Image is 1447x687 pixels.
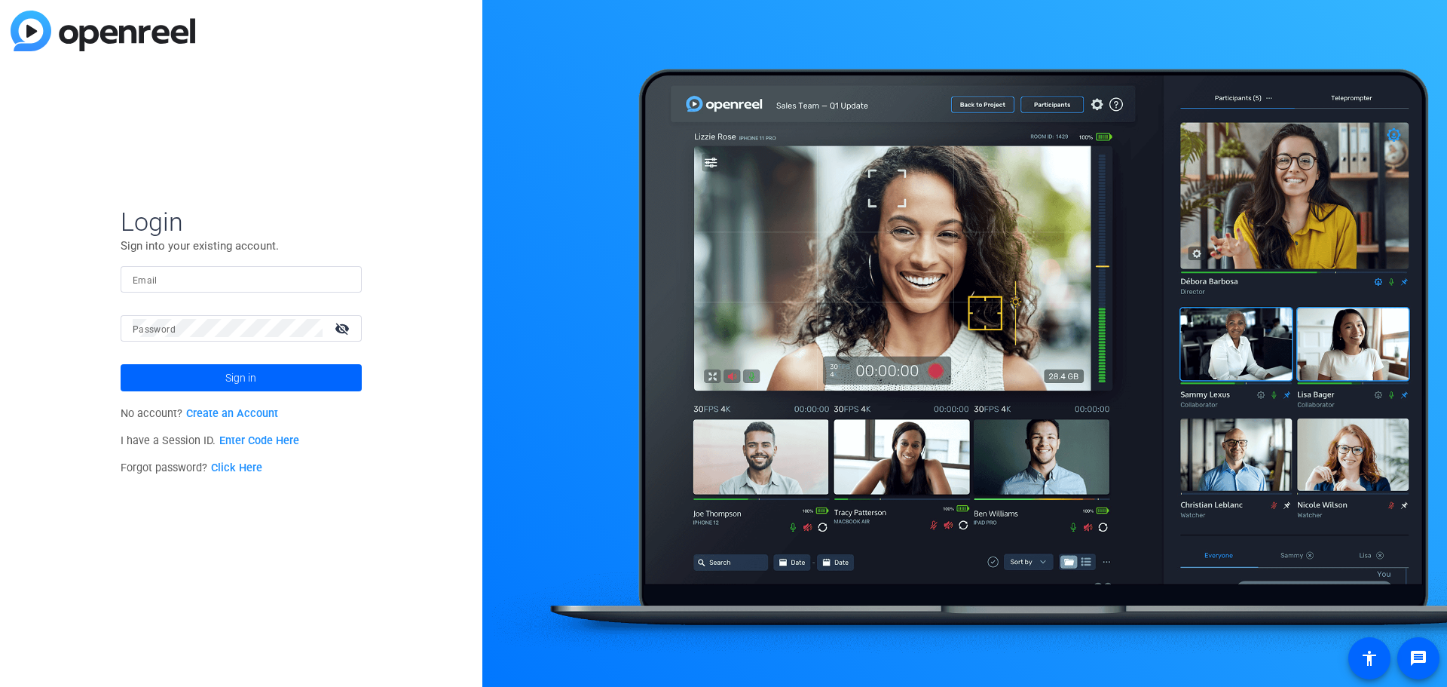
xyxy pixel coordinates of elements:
a: Enter Code Here [219,434,299,447]
mat-icon: message [1409,649,1427,667]
button: Sign in [121,364,362,391]
span: No account? [121,407,278,420]
img: blue-gradient.svg [11,11,195,51]
mat-label: Email [133,275,158,286]
mat-label: Password [133,324,176,335]
input: Enter Email Address [133,270,350,288]
span: Forgot password? [121,462,262,474]
a: Click Here [211,462,262,474]
mat-icon: accessibility [1360,649,1378,667]
a: Create an Account [186,407,278,420]
span: Login [121,206,362,238]
mat-icon: visibility_off [326,317,362,339]
span: I have a Session ID. [121,434,299,447]
span: Sign in [225,359,256,397]
p: Sign into your existing account. [121,238,362,254]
